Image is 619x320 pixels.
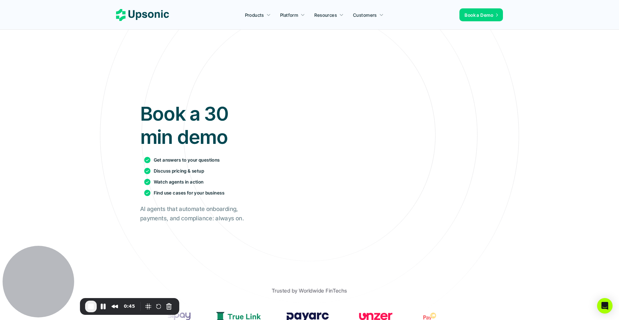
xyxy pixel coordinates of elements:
[353,12,377,18] p: Customers
[459,8,503,21] a: Book a Demo
[597,298,613,314] div: Open Intercom Messenger
[272,286,347,295] p: Trusted by Worldwide FinTechs
[241,9,275,21] a: Products
[314,12,337,18] p: Resources
[154,156,220,163] p: Get answers to your questions
[154,178,204,185] p: Watch agents in action
[140,205,251,223] h2: AI agents that automate onboarding, payments, and compliance: always on.
[465,12,493,18] p: Book a Demo
[154,189,224,196] p: Find use cases for your business
[140,102,251,148] h1: Book a 30 min demo
[154,167,204,174] p: Discuss pricing & setup
[245,12,264,18] p: Products
[280,12,298,18] p: Platform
